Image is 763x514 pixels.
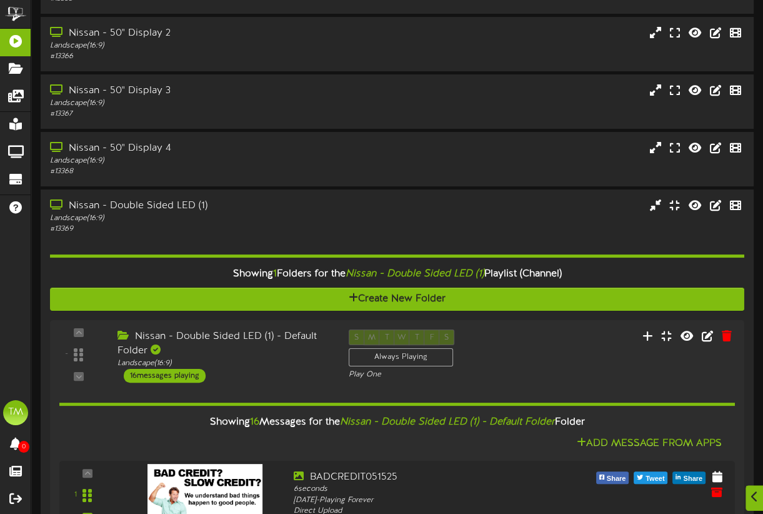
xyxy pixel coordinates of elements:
button: Tweet [634,471,667,484]
button: Add Message From Apps [573,436,726,451]
i: Nissan - Double Sided LED (1) - Default Folder [340,416,555,428]
span: Tweet [643,472,667,486]
div: # 13366 [50,51,328,62]
span: 1 [273,268,277,280]
div: Play One [349,370,504,380]
div: # 13368 [50,166,328,177]
div: Nissan - 50" Display 2 [50,26,328,41]
div: Landscape ( 16:9 ) [50,41,328,51]
div: Always Playing [349,348,453,366]
div: Showing Folders for the Playlist (Channel) [41,261,754,288]
button: Share [596,471,629,484]
span: 0 [18,441,29,453]
button: Share [672,471,706,484]
i: Nissan - Double Sided LED (1) [346,268,484,280]
div: # 13367 [50,109,328,119]
span: Share [604,472,629,486]
div: Landscape ( 16:9 ) [50,156,328,166]
div: Landscape ( 16:9 ) [50,98,328,109]
div: 16 messages playing [124,369,206,383]
div: Nissan - 50" Display 3 [50,84,328,98]
span: Share [681,472,705,486]
div: BADCREDIT051525 [294,470,556,485]
div: Showing Messages for the Folder [50,409,744,436]
div: Nissan - Double Sided LED (1) [50,199,328,213]
div: Nissan - Double Sided LED (1) - Default Folder [117,330,330,358]
div: Landscape ( 16:9 ) [117,358,330,369]
div: Nissan - 50" Display 4 [50,141,328,156]
button: Create New Folder [50,288,744,311]
div: TM [3,400,28,425]
div: # 13369 [50,224,328,234]
div: Landscape ( 16:9 ) [50,213,328,224]
div: 6 seconds [294,484,556,495]
span: 16 [250,416,259,428]
div: [DATE] - Playing Forever [294,495,556,506]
